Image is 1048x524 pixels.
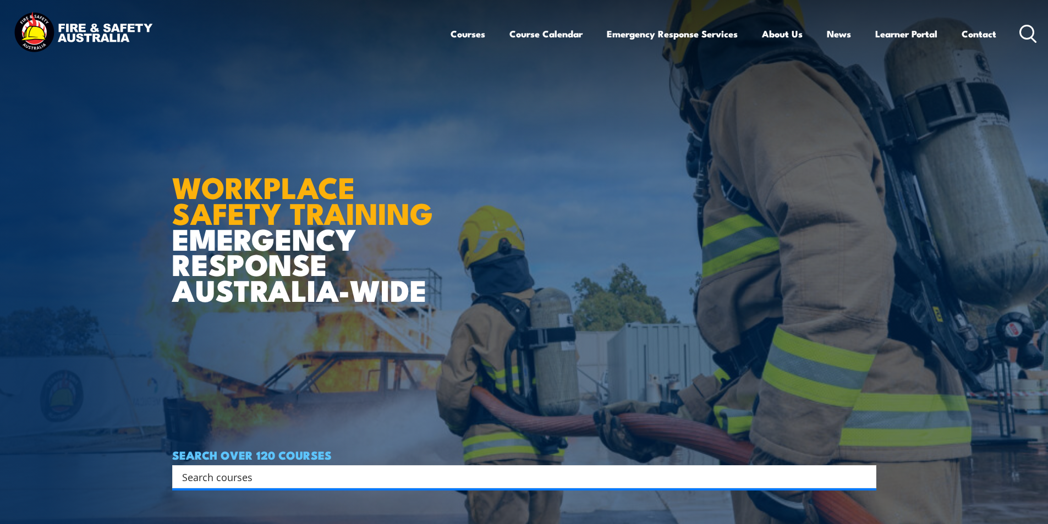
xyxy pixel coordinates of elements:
[451,19,485,48] a: Courses
[509,19,583,48] a: Course Calendar
[172,163,433,235] strong: WORKPLACE SAFETY TRAINING
[827,19,851,48] a: News
[607,19,738,48] a: Emergency Response Services
[762,19,803,48] a: About Us
[182,468,852,485] input: Search input
[184,469,854,484] form: Search form
[857,469,873,484] button: Search magnifier button
[962,19,996,48] a: Contact
[875,19,937,48] a: Learner Portal
[172,449,876,461] h4: SEARCH OVER 120 COURSES
[172,146,441,302] h1: EMERGENCY RESPONSE AUSTRALIA-WIDE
